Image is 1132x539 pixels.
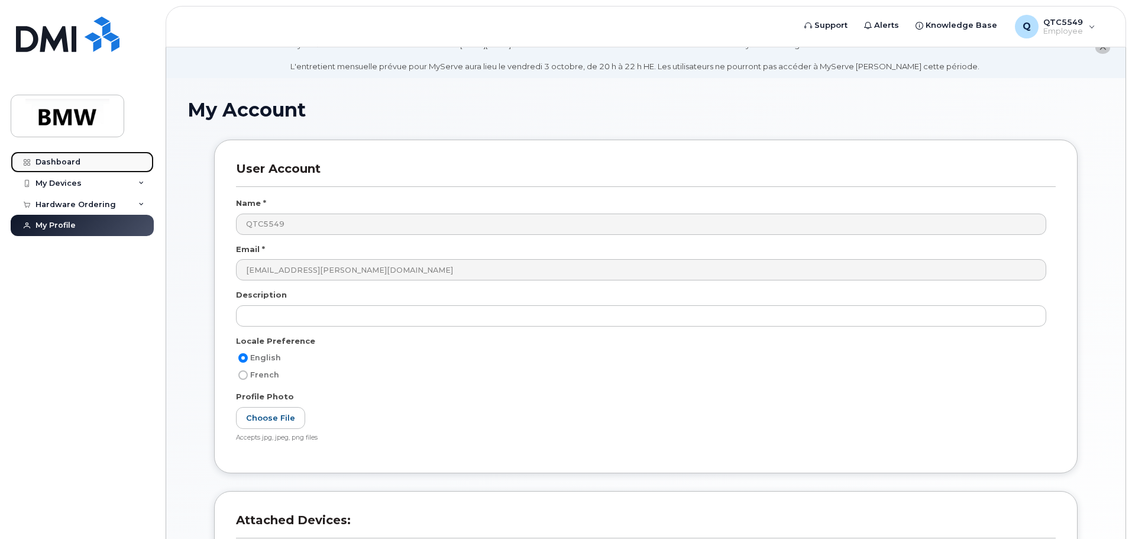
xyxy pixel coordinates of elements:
[1043,17,1083,27] span: QTC5549
[187,99,1104,120] h1: My Account
[1007,15,1104,38] div: QTC5549
[236,198,266,209] label: Name *
[236,391,294,402] label: Profile Photo
[1023,20,1031,34] span: Q
[250,353,281,362] span: English
[236,513,1056,538] h3: Attached Devices:
[236,289,287,301] label: Description
[1081,488,1123,530] iframe: Messenger Launcher
[238,370,248,380] input: French
[236,407,305,429] label: Choose File
[238,353,248,363] input: English
[290,39,979,72] div: MyServe scheduled maintenance will occur [DATE][DATE] 8:00 PM - 10:00 PM Eastern. Users will be u...
[907,14,1005,37] a: Knowledge Base
[1095,41,1110,54] button: close notification
[814,20,848,31] span: Support
[874,20,899,31] span: Alerts
[236,335,315,347] label: Locale Preference
[856,14,907,37] a: Alerts
[926,20,997,31] span: Knowledge Base
[796,14,856,37] a: Support
[250,370,279,379] span: French
[236,162,1056,187] h3: User Account
[236,244,265,255] label: Email *
[236,434,1046,443] div: Accepts jpg, jpeg, png files
[1043,27,1083,36] span: Employee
